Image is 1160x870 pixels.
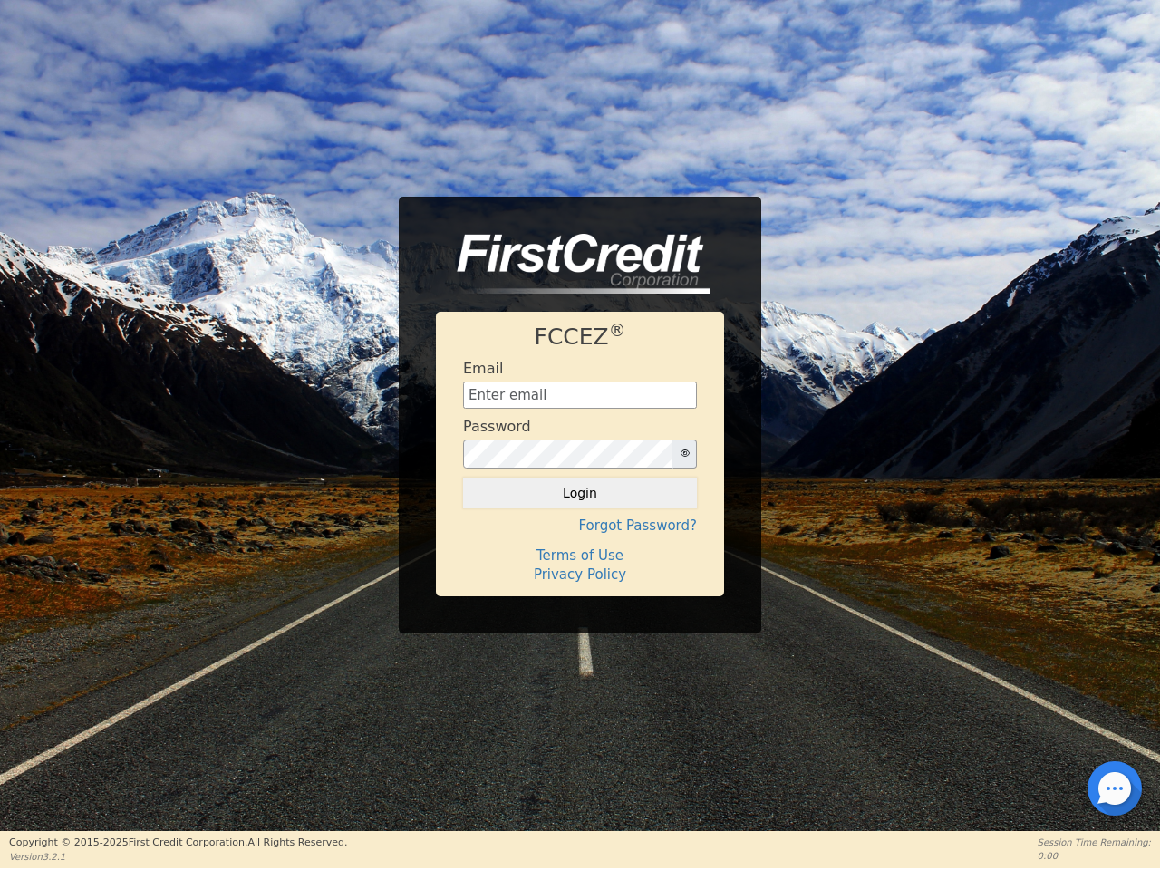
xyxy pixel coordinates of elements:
span: All Rights Reserved. [247,836,347,848]
h4: Terms of Use [463,547,697,564]
h1: FCCEZ [463,324,697,351]
sup: ® [609,321,626,340]
p: Version 3.2.1 [9,850,347,864]
input: password [463,440,673,469]
p: Session Time Remaining: [1038,836,1151,849]
input: Enter email [463,382,697,409]
button: Login [463,478,697,508]
p: 0:00 [1038,849,1151,863]
h4: Password [463,418,531,435]
p: Copyright © 2015- 2025 First Credit Corporation. [9,836,347,851]
h4: Forgot Password? [463,517,697,534]
h4: Privacy Policy [463,566,697,583]
h4: Email [463,360,503,377]
img: logo-CMu_cnol.png [436,234,710,294]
